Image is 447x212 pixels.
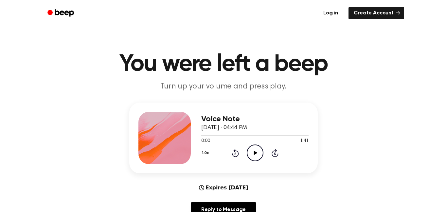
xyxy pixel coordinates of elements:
[201,115,309,124] h3: Voice Note
[43,7,80,20] a: Beep
[201,125,247,131] span: [DATE] · 04:44 PM
[300,138,309,145] span: 1:41
[201,147,211,159] button: 1.0x
[56,52,391,76] h1: You were left a beep
[317,6,345,21] a: Log in
[199,184,248,192] div: Expires [DATE]
[98,81,349,92] p: Turn up your volume and press play.
[201,138,210,145] span: 0:00
[349,7,404,19] a: Create Account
